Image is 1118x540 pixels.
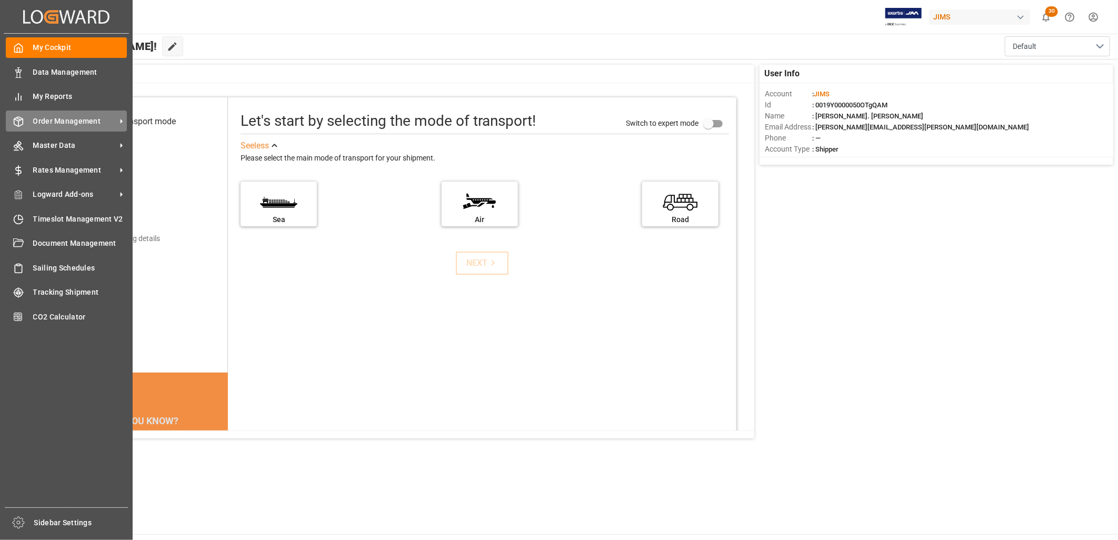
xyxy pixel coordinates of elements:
[456,252,508,275] button: NEXT
[44,36,157,56] span: Hello [PERSON_NAME]!
[765,111,812,122] span: Name
[6,257,127,278] a: Sailing Schedules
[33,287,127,298] span: Tracking Shipment
[6,282,127,303] a: Tracking Shipment
[1005,36,1110,56] button: open menu
[812,112,923,120] span: : [PERSON_NAME]. [PERSON_NAME]
[1034,5,1058,29] button: show 30 new notifications
[33,67,127,78] span: Data Management
[1058,5,1082,29] button: Help Center
[33,91,127,102] span: My Reports
[33,165,116,176] span: Rates Management
[1045,6,1058,17] span: 30
[59,409,228,432] div: DID YOU KNOW?
[6,233,127,254] a: Document Management
[33,214,127,225] span: Timeslot Management V2
[94,115,176,128] div: Select transport mode
[33,140,116,151] span: Master Data
[812,134,821,142] span: : —
[929,9,1030,25] div: JIMS
[765,67,800,80] span: User Info
[812,90,830,98] span: :
[447,214,513,225] div: Air
[6,208,127,229] a: Timeslot Management V2
[33,238,127,249] span: Document Management
[1013,41,1036,52] span: Default
[466,257,498,269] div: NEXT
[94,233,160,244] div: Add shipping details
[6,62,127,82] a: Data Management
[814,90,830,98] span: JIMS
[33,116,116,127] span: Order Management
[246,214,312,225] div: Sea
[241,110,536,132] div: Let's start by selecting the mode of transport!
[6,37,127,58] a: My Cockpit
[33,263,127,274] span: Sailing Schedules
[6,306,127,327] a: CO2 Calculator
[812,123,1029,131] span: : [PERSON_NAME][EMAIL_ADDRESS][PERSON_NAME][DOMAIN_NAME]
[765,144,812,155] span: Account Type
[812,101,887,109] span: : 0019Y0000050OTgQAM
[241,152,728,165] div: Please select the main mode of transport for your shipment.
[33,189,116,200] span: Logward Add-ons
[34,517,128,528] span: Sidebar Settings
[626,119,698,127] span: Switch to expert mode
[765,99,812,111] span: Id
[765,122,812,133] span: Email Address
[885,8,922,26] img: Exertis%20JAM%20-%20Email%20Logo.jpg_1722504956.jpg
[241,139,269,152] div: See less
[6,86,127,107] a: My Reports
[812,145,839,153] span: : Shipper
[33,42,127,53] span: My Cockpit
[765,133,812,144] span: Phone
[929,7,1034,27] button: JIMS
[765,88,812,99] span: Account
[33,312,127,323] span: CO2 Calculator
[647,214,713,225] div: Road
